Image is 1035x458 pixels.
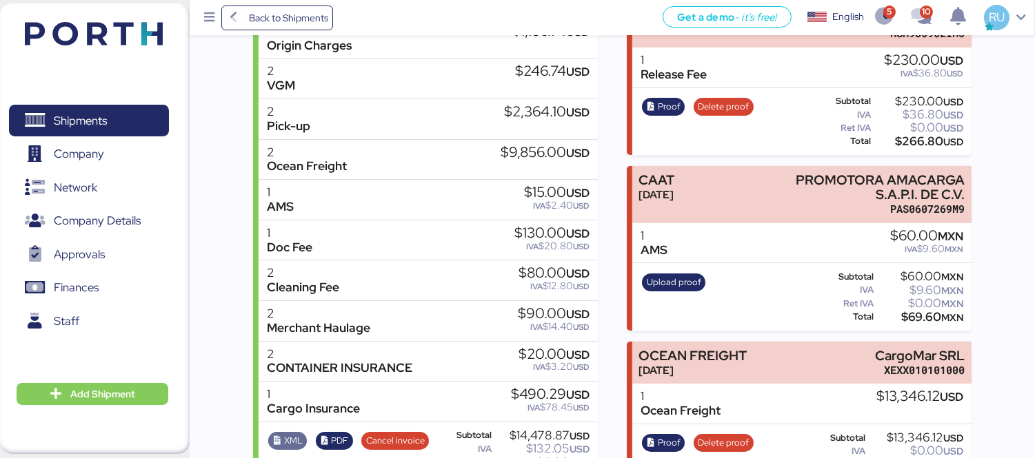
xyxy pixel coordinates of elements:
[267,185,294,200] div: 1
[814,272,874,282] div: Subtotal
[573,362,590,373] span: USD
[566,145,590,160] span: USD
[938,229,963,244] span: MXN
[70,386,135,402] span: Add Shipment
[267,119,310,134] div: Pick-up
[514,241,590,251] div: $20.80
[267,306,370,321] div: 2
[876,312,963,322] div: $69.60
[698,99,749,114] span: Delete proof
[890,244,963,254] div: $9.60
[518,306,590,322] div: $90.00
[54,311,79,331] span: Staff
[267,266,339,280] div: 2
[573,281,590,292] span: USD
[566,64,590,79] span: USD
[533,362,545,373] span: IVA
[869,446,964,456] div: $0.00
[9,171,169,203] a: Network
[884,53,963,68] div: $230.00
[284,433,303,448] span: XML
[566,266,590,281] span: USD
[267,79,295,93] div: VGM
[519,266,590,281] div: $80.00
[941,311,963,324] span: MXN
[876,271,963,282] div: $60.00
[639,187,674,202] div: [DATE]
[494,444,590,454] div: $132.05
[267,240,312,255] div: Doc Fee
[267,347,412,362] div: 2
[267,105,310,119] div: 2
[566,347,590,362] span: USD
[943,109,963,121] span: USD
[874,110,963,120] div: $36.80
[268,432,307,450] button: XML
[54,111,107,131] span: Shipments
[874,96,963,107] div: $230.00
[694,98,754,116] button: Delete proof
[943,136,963,148] span: USD
[361,432,429,450] button: Cancel invoice
[947,68,963,79] span: USD
[316,432,353,450] button: PDF
[566,24,590,39] span: USD
[570,443,590,455] span: USD
[639,348,747,363] div: OCEAN FREIGHT
[943,122,963,134] span: USD
[54,278,99,298] span: Finances
[9,138,169,170] a: Company
[512,24,590,39] div: $1,186.74
[876,389,963,404] div: $13,346.12
[940,389,963,404] span: USD
[514,226,590,241] div: $130.00
[441,430,492,440] div: Subtotal
[221,6,334,30] a: Back to Shipments
[570,430,590,442] span: USD
[770,173,965,202] div: PROMOTORA AMACARGA S.A.P.I. DE C.V.
[9,305,169,337] a: Staff
[9,272,169,304] a: Finances
[641,404,721,418] div: Ocean Freight
[54,244,105,264] span: Approvals
[267,226,312,240] div: 1
[945,244,963,255] span: MXN
[267,200,294,214] div: AMS
[875,348,965,363] div: CargoMar SRL
[573,200,590,211] span: USD
[501,145,590,160] div: $9,856.00
[267,159,347,174] div: Ocean Freight
[267,402,360,416] div: Cargo Insurance
[524,185,590,200] div: $15.00
[9,105,169,136] a: Shipments
[518,322,590,332] div: $14.40
[876,298,963,309] div: $0.00
[573,322,590,333] span: USD
[943,432,963,444] span: USD
[267,145,347,160] div: 2
[441,444,492,454] div: IVA
[573,241,590,252] span: USD
[566,387,590,402] span: USD
[642,98,685,116] button: Proof
[884,68,963,79] div: $36.80
[54,211,141,231] span: Company Details
[530,281,543,292] span: IVA
[198,6,221,30] button: Menu
[940,53,963,68] span: USD
[641,243,667,258] div: AMS
[642,434,685,452] button: Proof
[519,347,590,362] div: $20.00
[814,285,874,295] div: IVA
[941,271,963,283] span: MXN
[989,8,1005,26] span: RU
[267,361,412,375] div: CONTAINER INSURANCE
[267,64,295,79] div: 2
[814,299,874,309] div: Ret IVA
[901,68,913,79] span: IVA
[874,136,963,147] div: $266.80
[875,363,965,377] div: XEXX010101000
[639,363,747,377] div: [DATE]
[814,446,866,456] div: IVA
[524,200,590,211] div: $2.40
